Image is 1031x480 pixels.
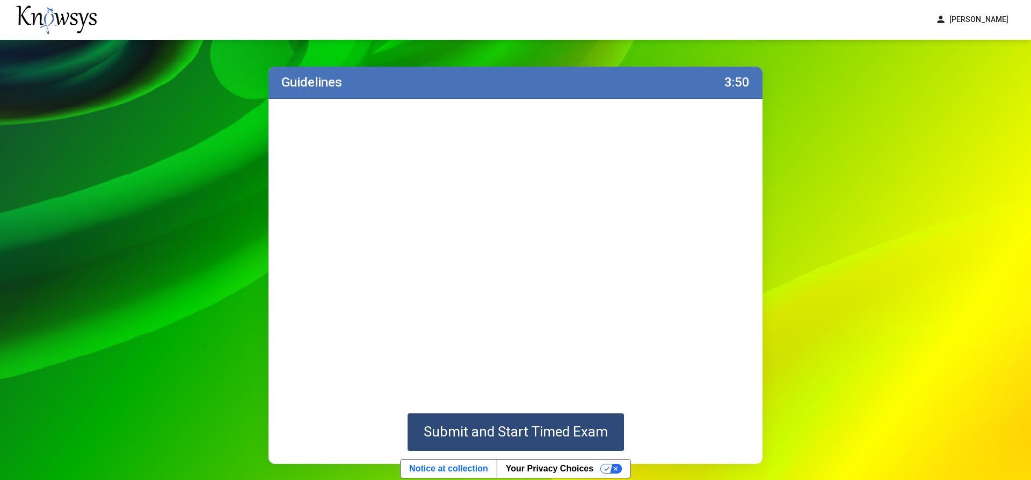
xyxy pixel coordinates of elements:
img: knowsys-logo.png [16,5,97,34]
span: Submit and Start Timed Exam [424,424,608,440]
label: Guidelines [281,75,342,90]
label: 3:50 [724,75,750,90]
span: person [935,14,946,25]
button: person[PERSON_NAME] [929,11,1015,28]
button: Submit and Start Timed Exam [408,413,624,451]
a: Notice at collection [401,460,497,478]
button: Your Privacy Choices [497,460,630,478]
